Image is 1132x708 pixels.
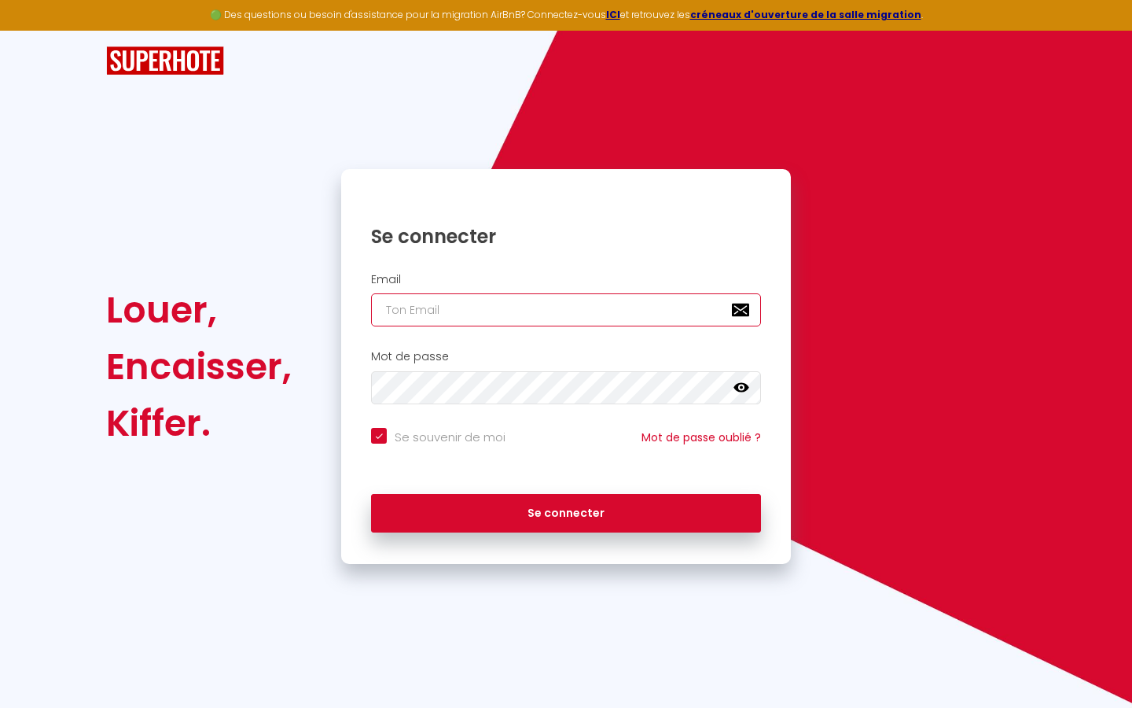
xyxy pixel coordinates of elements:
[371,224,761,249] h1: Se connecter
[13,6,60,53] button: Ouvrir le widget de chat LiveChat
[606,8,620,21] a: ICI
[371,273,761,286] h2: Email
[106,46,224,76] img: SuperHote logo
[371,494,761,533] button: Se connecter
[106,282,292,338] div: Louer,
[690,8,921,21] a: créneaux d'ouverture de la salle migration
[106,395,292,452] div: Kiffer.
[641,430,761,445] a: Mot de passe oublié ?
[106,338,292,395] div: Encaisser,
[371,293,761,326] input: Ton Email
[371,350,761,363] h2: Mot de passe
